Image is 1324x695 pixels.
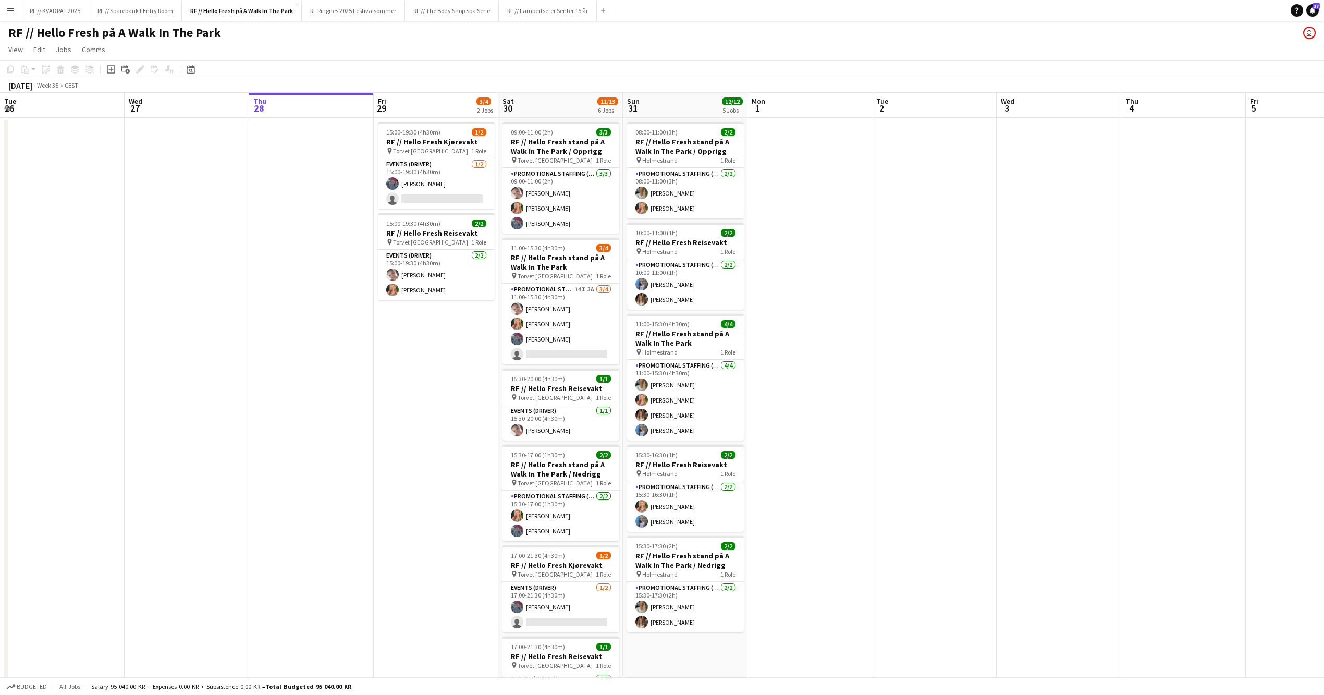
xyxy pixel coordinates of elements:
[511,451,565,459] span: 15:30-17:00 (1h30m)
[502,238,619,364] div: 11:00-15:30 (4h30m)3/4RF // Hello Fresh stand på A Walk In The Park Torvet [GEOGRAPHIC_DATA]1 Rol...
[502,545,619,632] app-job-card: 17:00-21:30 (4h30m)1/2RF // Hello Fresh Kjørevakt Torvet [GEOGRAPHIC_DATA]1 RoleEvents (Driver)1/...
[627,223,744,310] app-job-card: 10:00-11:00 (1h)2/2RF // Hello Fresh Reisevakt Holmestrand1 RolePromotional Staffing (Promotional...
[752,96,765,106] span: Mon
[502,491,619,541] app-card-role: Promotional Staffing (Promotional Staff)2/215:30-17:00 (1h30m)[PERSON_NAME][PERSON_NAME]
[502,560,619,570] h3: RF // Hello Fresh Kjørevakt
[720,470,735,478] span: 1 Role
[721,229,735,237] span: 2/2
[597,97,618,105] span: 11/13
[635,542,678,550] span: 15:30-17:30 (2h)
[596,244,611,252] span: 3/4
[596,156,611,164] span: 1 Role
[518,394,593,401] span: Torvet [GEOGRAPHIC_DATA]
[999,102,1014,114] span: 3
[627,238,744,247] h3: RF // Hello Fresh Reisevakt
[518,662,593,669] span: Torvet [GEOGRAPHIC_DATA]
[386,220,440,227] span: 15:00-19:30 (4h30m)
[91,682,351,690] div: Salary 95 040.00 KR + Expenses 0.00 KR + Subsistence 0.00 KR =
[1313,3,1320,9] span: 37
[635,229,678,237] span: 10:00-11:00 (1h)
[627,168,744,218] app-card-role: Promotional Staffing (Promotional Staff)2/208:00-11:00 (3h)[PERSON_NAME][PERSON_NAME]
[57,682,82,690] span: All jobs
[596,662,611,669] span: 1 Role
[627,445,744,532] app-job-card: 15:30-16:30 (1h)2/2RF // Hello Fresh Reisevakt Holmestrand1 RolePromotional Staffing (Promotional...
[265,682,351,690] span: Total Budgeted 95 040.00 KR
[626,102,640,114] span: 31
[502,253,619,272] h3: RF // Hello Fresh stand på A Walk In The Park
[502,445,619,541] app-job-card: 15:30-17:00 (1h30m)2/2RF // Hello Fresh stand på A Walk In The Park / Nedrigg Torvet [GEOGRAPHIC_...
[1125,96,1138,106] span: Thu
[627,137,744,156] h3: RF // Hello Fresh stand på A Walk In The Park / Opprigg
[21,1,89,21] button: RF // KVADRAT 2025
[405,1,499,21] button: RF // The Body Shop Spa Serie
[627,122,744,218] div: 08:00-11:00 (3h)2/2RF // Hello Fresh stand på A Walk In The Park / Opprigg Holmestrand1 RolePromo...
[501,102,514,114] span: 30
[476,97,491,105] span: 3/4
[722,97,743,105] span: 12/12
[596,272,611,280] span: 1 Role
[596,570,611,578] span: 1 Role
[502,168,619,234] app-card-role: Promotional Staffing (Promotional Staff)3/309:00-11:00 (2h)[PERSON_NAME][PERSON_NAME][PERSON_NAME]
[721,320,735,328] span: 4/4
[252,102,266,114] span: 28
[1306,4,1319,17] a: 37
[4,96,16,106] span: Tue
[1250,96,1258,106] span: Fri
[720,570,735,578] span: 1 Role
[511,128,553,136] span: 09:00-11:00 (2h)
[502,460,619,479] h3: RF // Hello Fresh stand på A Walk In The Park / Nedrigg
[627,481,744,532] app-card-role: Promotional Staffing (Promotional Staff)2/215:30-16:30 (1h)[PERSON_NAME][PERSON_NAME]
[499,1,597,21] button: RF // Lambertseter Senter 15 år
[721,128,735,136] span: 2/2
[596,394,611,401] span: 1 Role
[635,320,690,328] span: 11:00-15:30 (4h30m)
[378,158,495,209] app-card-role: Events (Driver)1/215:00-19:30 (4h30m)[PERSON_NAME]
[642,348,678,356] span: Holmestrand
[378,250,495,300] app-card-role: Events (Driver)2/215:00-19:30 (4h30m)[PERSON_NAME][PERSON_NAME]
[627,329,744,348] h3: RF // Hello Fresh stand på A Walk In The Park
[502,137,619,156] h3: RF // Hello Fresh stand på A Walk In The Park / Opprigg
[1124,102,1138,114] span: 4
[378,122,495,209] app-job-card: 15:00-19:30 (4h30m)1/2RF // Hello Fresh Kjørevakt Torvet [GEOGRAPHIC_DATA]1 RoleEvents (Driver)1/...
[627,582,744,632] app-card-role: Promotional Staffing (Promotional Staff)2/215:30-17:30 (2h)[PERSON_NAME][PERSON_NAME]
[52,43,76,56] a: Jobs
[627,96,640,106] span: Sun
[627,536,744,632] app-job-card: 15:30-17:30 (2h)2/2RF // Hello Fresh stand på A Walk In The Park / Nedrigg Holmestrand1 RolePromo...
[722,106,742,114] div: 5 Jobs
[627,460,744,469] h3: RF // Hello Fresh Reisevakt
[1248,102,1258,114] span: 5
[89,1,182,21] button: RF // Sparebank1 Entry Room
[720,156,735,164] span: 1 Role
[378,213,495,300] div: 15:00-19:30 (4h30m)2/2RF // Hello Fresh Reisevakt Torvet [GEOGRAPHIC_DATA]1 RoleEvents (Driver)2/...
[502,582,619,632] app-card-role: Events (Driver)1/217:00-21:30 (4h30m)[PERSON_NAME]
[5,681,48,692] button: Budgeted
[596,128,611,136] span: 3/3
[471,238,486,246] span: 1 Role
[56,45,71,54] span: Jobs
[518,156,593,164] span: Torvet [GEOGRAPHIC_DATA]
[378,137,495,147] h3: RF // Hello Fresh Kjørevakt
[642,248,678,255] span: Holmestrand
[378,228,495,238] h3: RF // Hello Fresh Reisevakt
[627,314,744,441] app-job-card: 11:00-15:30 (4h30m)4/4RF // Hello Fresh stand på A Walk In The Park Holmestrand1 RolePromotional ...
[502,405,619,441] app-card-role: Events (Driver)1/115:30-20:00 (4h30m)[PERSON_NAME]
[721,542,735,550] span: 2/2
[3,102,16,114] span: 26
[1303,27,1316,39] app-user-avatar: Marit Holvik
[502,369,619,441] app-job-card: 15:30-20:00 (4h30m)1/1RF // Hello Fresh Reisevakt Torvet [GEOGRAPHIC_DATA]1 RoleEvents (Driver)1/...
[596,643,611,651] span: 1/1
[720,348,735,356] span: 1 Role
[472,128,486,136] span: 1/2
[502,652,619,661] h3: RF // Hello Fresh Reisevakt
[721,451,735,459] span: 2/2
[82,45,105,54] span: Comms
[376,102,386,114] span: 29
[518,479,593,487] span: Torvet [GEOGRAPHIC_DATA]
[502,122,619,234] div: 09:00-11:00 (2h)3/3RF // Hello Fresh stand på A Walk In The Park / Opprigg Torvet [GEOGRAPHIC_DAT...
[720,248,735,255] span: 1 Role
[393,238,468,246] span: Torvet [GEOGRAPHIC_DATA]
